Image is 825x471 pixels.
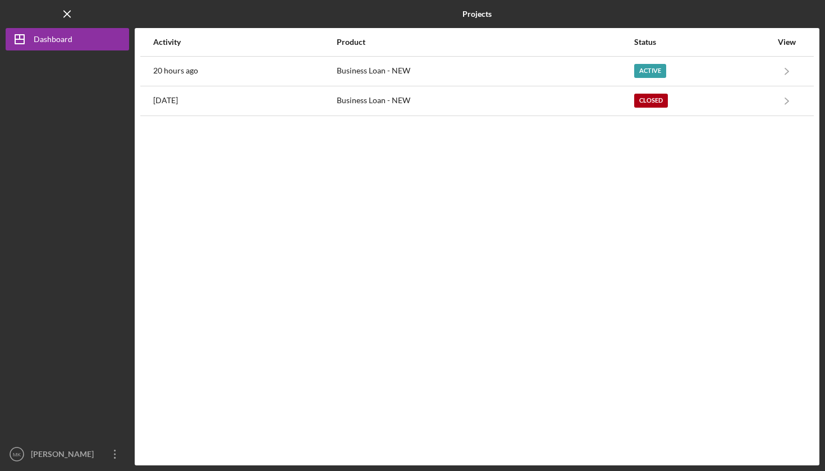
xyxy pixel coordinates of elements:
div: Activity [153,38,336,47]
b: Projects [462,10,492,19]
div: Business Loan - NEW [337,57,633,85]
div: Product [337,38,633,47]
div: [PERSON_NAME] [28,443,101,468]
button: Dashboard [6,28,129,50]
div: Status [634,38,772,47]
div: Business Loan - NEW [337,87,633,115]
div: View [773,38,801,47]
button: MK[PERSON_NAME] [6,443,129,465]
time: 2025-09-23 17:58 [153,66,198,75]
div: Dashboard [34,28,72,53]
time: 2025-02-19 17:53 [153,96,178,105]
div: Active [634,64,666,78]
div: Closed [634,94,668,108]
text: MK [13,451,21,458]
